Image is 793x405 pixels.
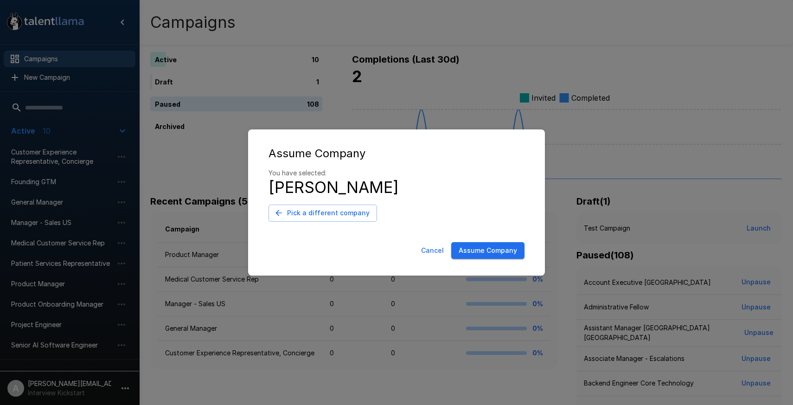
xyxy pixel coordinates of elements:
[417,242,448,259] button: Cancel
[269,178,524,197] h4: [PERSON_NAME]
[269,168,524,178] p: You have selected:
[451,242,524,259] button: Assume Company
[269,146,524,161] div: Assume Company
[269,205,377,222] button: Pick a different company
